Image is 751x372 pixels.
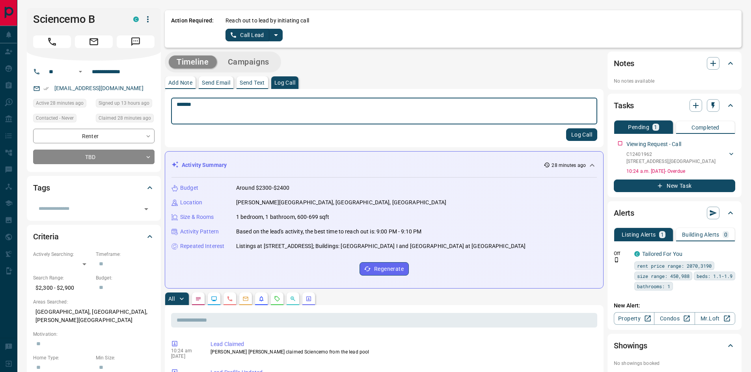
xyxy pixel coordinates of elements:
[133,17,139,22] div: condos.ca
[614,99,634,112] h2: Tasks
[33,354,92,361] p: Home Type:
[211,348,594,355] p: [PERSON_NAME] [PERSON_NAME] claimed Sciencemo from the lead pool
[614,336,735,355] div: Showings
[96,354,155,361] p: Min Size:
[290,296,296,302] svg: Opportunities
[33,281,92,294] p: $2,300 - $2,900
[96,251,155,258] p: Timeframe:
[180,198,202,207] p: Location
[141,204,152,215] button: Open
[626,158,716,165] p: [STREET_ADDRESS] , [GEOGRAPHIC_DATA]
[99,99,149,107] span: Signed up 13 hours ago
[360,262,409,276] button: Regenerate
[306,296,312,302] svg: Agent Actions
[236,184,289,192] p: Around $2300-$2400
[682,232,719,237] p: Building Alerts
[168,80,192,85] p: Add Note
[33,305,155,327] p: [GEOGRAPHIC_DATA], [GEOGRAPHIC_DATA], [PERSON_NAME][GEOGRAPHIC_DATA]
[33,99,92,110] div: Tue Sep 16 2025
[614,204,735,222] div: Alerts
[614,257,619,263] svg: Push Notification Only
[180,242,224,250] p: Repeated Interest
[171,348,199,353] p: 10:24 am
[225,29,283,41] div: split button
[634,251,640,257] div: condos.ca
[180,228,219,236] p: Activity Pattern
[180,184,198,192] p: Budget
[566,128,597,141] button: Log Call
[614,180,735,192] button: New Task
[202,80,230,85] p: Send Email
[614,250,630,257] p: Off
[654,124,657,130] p: 1
[33,181,50,194] h2: Tags
[117,35,155,48] span: Message
[242,296,249,302] svg: Emails
[33,230,59,243] h2: Criteria
[724,232,727,237] p: 0
[697,272,732,280] span: beds: 1.1-1.9
[33,35,71,48] span: Call
[168,296,175,302] p: All
[76,67,85,76] button: Open
[614,207,634,219] h2: Alerts
[171,158,597,172] div: Activity Summary28 minutes ago
[642,251,682,257] a: Tailored For You
[614,54,735,73] div: Notes
[654,312,695,325] a: Condos
[614,312,654,325] a: Property
[614,339,647,352] h2: Showings
[695,312,735,325] a: Mr.Loft
[33,331,155,338] p: Motivation:
[661,232,664,237] p: 1
[626,140,681,148] p: Viewing Request - Call
[626,151,716,158] p: C12401962
[628,124,649,130] p: Pending
[236,198,446,207] p: [PERSON_NAME][GEOGRAPHIC_DATA], [GEOGRAPHIC_DATA], [GEOGRAPHIC_DATA]
[211,340,594,348] p: Lead Claimed
[33,13,121,26] h1: Sciencemo B
[637,272,690,280] span: size range: 450,988
[33,129,155,143] div: Renter
[552,162,586,169] p: 28 minutes ago
[220,56,277,68] button: Campaigns
[171,17,214,41] p: Action Required:
[169,56,217,68] button: Timeline
[240,80,265,85] p: Send Text
[637,282,670,290] span: bathrooms: 1
[33,274,92,281] p: Search Range:
[171,353,199,359] p: [DATE]
[274,80,295,85] p: Log Call
[637,262,712,270] span: rent price range: 2070,3190
[614,302,735,310] p: New Alert:
[622,232,656,237] p: Listing Alerts
[33,150,155,164] div: TBD
[36,99,84,107] span: Active 28 minutes ago
[33,251,92,258] p: Actively Searching:
[227,296,233,302] svg: Calls
[225,17,309,25] p: Reach out to lead by initiating call
[614,78,735,85] p: No notes available
[691,125,719,130] p: Completed
[274,296,280,302] svg: Requests
[96,274,155,281] p: Budget:
[626,149,735,167] div: C12401962[STREET_ADDRESS],[GEOGRAPHIC_DATA]
[33,298,155,305] p: Areas Searched:
[43,86,49,91] svg: Email Verified
[182,161,227,169] p: Activity Summary
[96,99,155,110] div: Mon Sep 15 2025
[626,168,735,175] p: 10:24 a.m. [DATE] - Overdue
[54,85,143,91] a: [EMAIL_ADDRESS][DOMAIN_NAME]
[195,296,201,302] svg: Notes
[96,114,155,125] div: Tue Sep 16 2025
[614,96,735,115] div: Tasks
[614,360,735,367] p: No showings booked
[33,178,155,197] div: Tags
[614,57,634,70] h2: Notes
[258,296,265,302] svg: Listing Alerts
[99,114,151,122] span: Claimed 28 minutes ago
[236,228,421,236] p: Based on the lead's activity, the best time to reach out is: 9:00 PM - 9:10 PM
[75,35,113,48] span: Email
[236,242,526,250] p: Listings at [STREET_ADDRESS]; Buildings: [GEOGRAPHIC_DATA] I and [GEOGRAPHIC_DATA] at [GEOGRAPHIC...
[180,213,214,221] p: Size & Rooms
